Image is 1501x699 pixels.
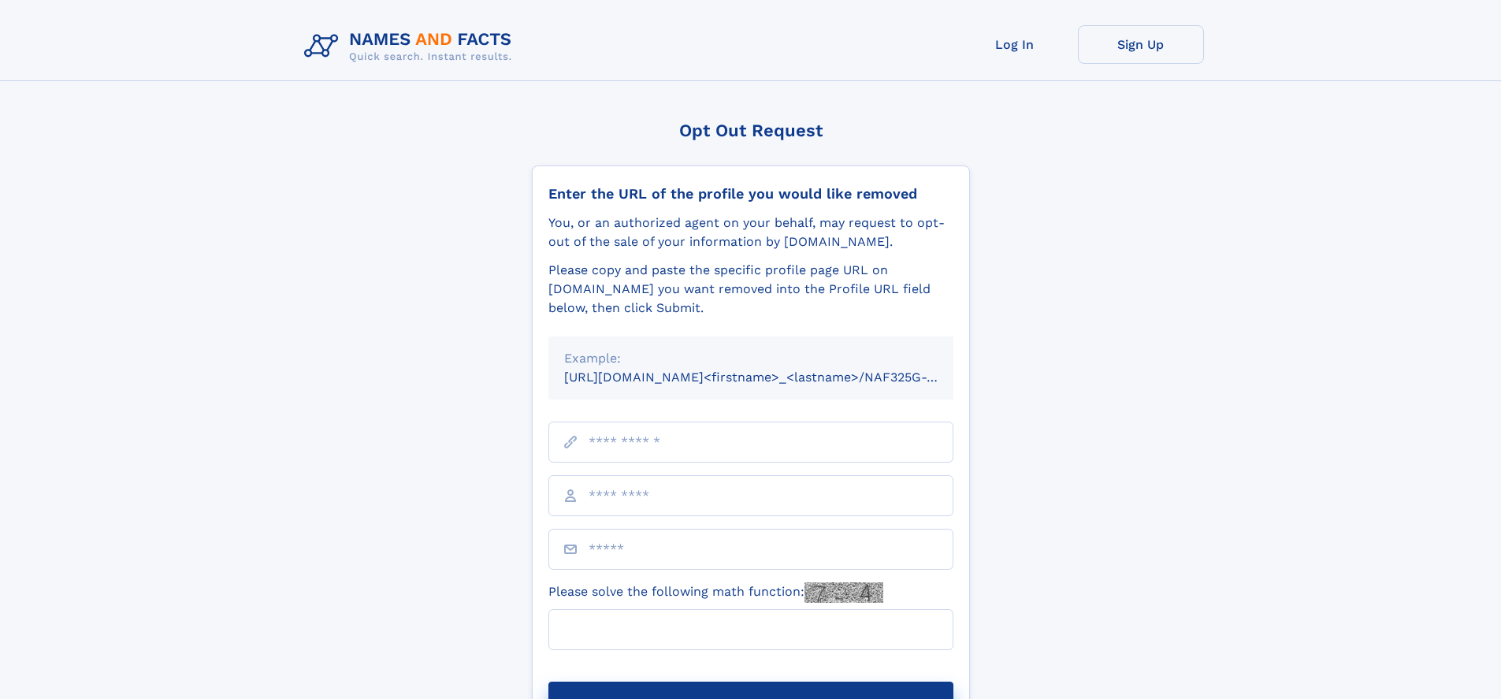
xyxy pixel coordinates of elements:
[548,261,953,318] div: Please copy and paste the specific profile page URL on [DOMAIN_NAME] you want removed into the Pr...
[952,25,1078,64] a: Log In
[532,121,970,140] div: Opt Out Request
[548,185,953,203] div: Enter the URL of the profile you would like removed
[564,370,983,385] small: [URL][DOMAIN_NAME]<firstname>_<lastname>/NAF325G-xxxxxxxx
[548,214,953,251] div: You, or an authorized agent on your behalf, may request to opt-out of the sale of your informatio...
[548,582,883,603] label: Please solve the following math function:
[298,25,525,68] img: Logo Names and Facts
[1078,25,1204,64] a: Sign Up
[564,349,938,368] div: Example:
